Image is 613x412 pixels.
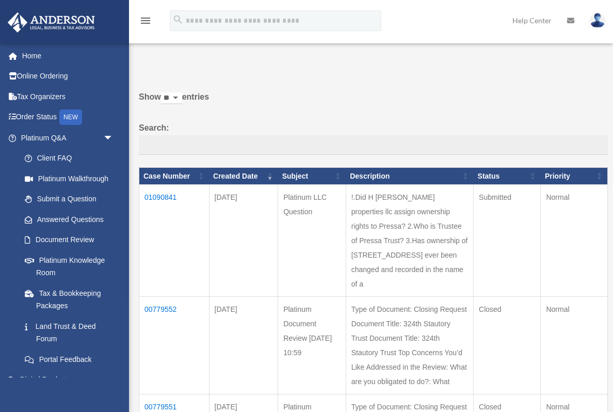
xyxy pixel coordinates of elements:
[59,109,82,125] div: NEW
[7,66,129,87] a: Online Ordering
[14,316,124,349] a: Land Trust & Deed Forum
[139,135,608,155] input: Search:
[7,86,129,107] a: Tax Organizers
[278,185,346,297] td: Platinum LLC Question
[14,209,119,230] a: Answered Questions
[346,297,473,394] td: Type of Document: Closing Request Document Title: 324th Stautory Trust Document Title: 324th Stau...
[14,283,124,316] a: Tax & Bookkeeping Packages
[139,185,209,297] td: 01090841
[7,107,129,128] a: Order StatusNEW
[139,167,209,185] th: Case Number: activate to sort column ascending
[139,90,608,115] label: Show entries
[139,14,152,27] i: menu
[474,167,541,185] th: Status: activate to sort column ascending
[139,121,608,155] label: Search:
[14,250,124,283] a: Platinum Knowledge Room
[7,128,124,148] a: Platinum Q&Aarrow_drop_down
[590,13,605,28] img: User Pic
[346,185,473,297] td: !.Did H [PERSON_NAME] properties llc assign ownership rights to Pressa? 2.Who is Trustee of Press...
[541,297,608,394] td: Normal
[7,370,129,390] a: Digital Productsarrow_drop_down
[14,189,124,210] a: Submit a Question
[161,92,182,104] select: Showentries
[14,148,124,169] a: Client FAQ
[541,185,608,297] td: Normal
[278,297,346,394] td: Platinum Document Review [DATE] 10:59
[139,18,152,27] a: menu
[172,14,184,25] i: search
[103,370,124,391] span: arrow_drop_down
[209,167,278,185] th: Created Date: activate to sort column ascending
[103,128,124,149] span: arrow_drop_down
[346,167,473,185] th: Description: activate to sort column ascending
[278,167,346,185] th: Subject: activate to sort column ascending
[14,349,124,370] a: Portal Feedback
[209,185,278,297] td: [DATE]
[14,230,124,250] a: Document Review
[209,297,278,394] td: [DATE]
[474,297,541,394] td: Closed
[474,185,541,297] td: Submitted
[14,168,124,189] a: Platinum Walkthrough
[5,12,98,33] img: Anderson Advisors Platinum Portal
[541,167,608,185] th: Priority: activate to sort column ascending
[139,297,209,394] td: 00779552
[7,45,129,66] a: Home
